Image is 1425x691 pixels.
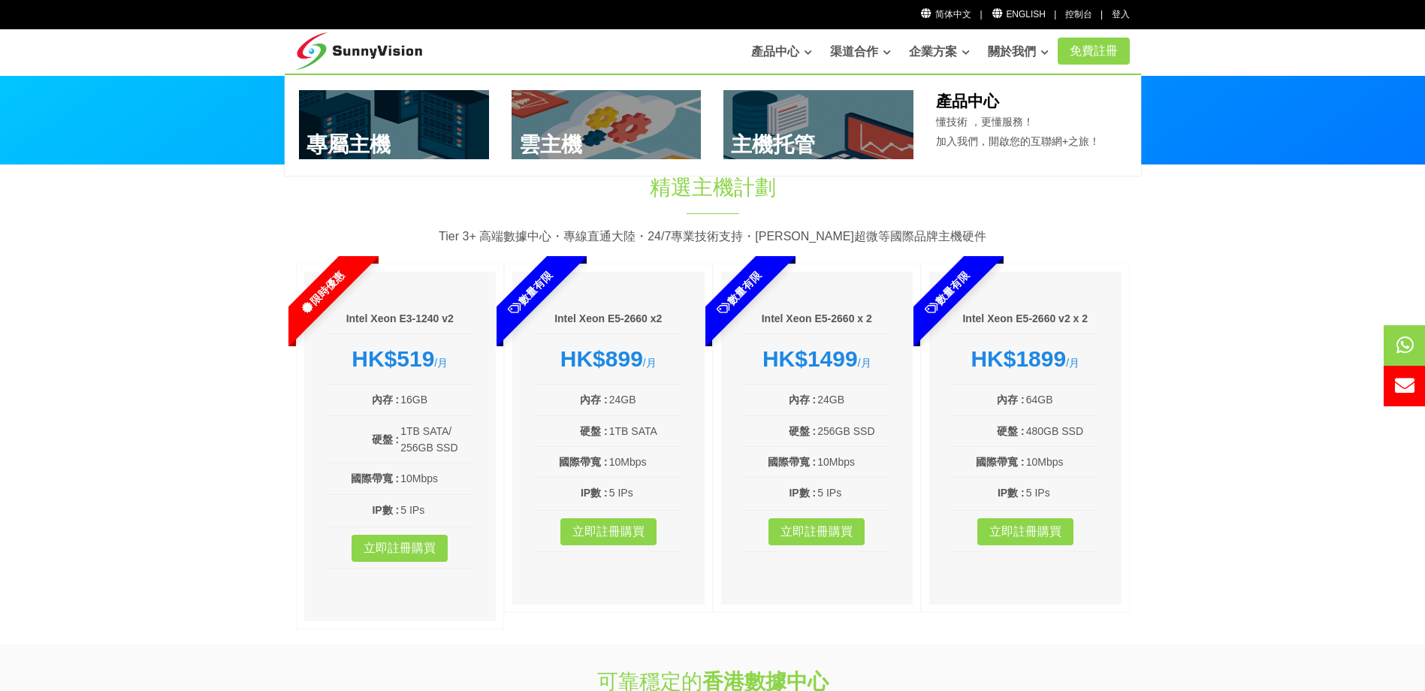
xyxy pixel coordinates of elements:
[608,484,682,502] td: 5 IPs
[997,394,1025,406] b: 內存 :
[352,535,448,562] a: 立即註冊購買
[830,38,891,68] a: 渠道合作
[936,116,1100,147] span: 懂技術 ，更懂服務！ 加入我們，開啟您的互聯網+之旅！
[998,487,1025,499] b: IP數 :
[1100,8,1103,22] li: |
[817,453,890,471] td: 10Mbps
[1065,9,1092,20] a: 控制台
[762,346,858,371] strong: HK$1499
[372,433,400,445] b: 硬盤 :
[789,394,817,406] b: 內存 :
[817,391,890,409] td: 24GB
[1025,422,1099,440] td: 480GB SSD
[971,346,1066,371] strong: HK$1899
[817,484,890,502] td: 5 IPs
[997,425,1025,437] b: 硬盤 :
[400,391,473,409] td: 16GB
[952,345,1099,373] div: /月
[351,472,400,484] b: 國際帶寬 :
[560,518,657,545] a: 立即註冊購買
[581,487,608,499] b: IP數 :
[608,391,682,409] td: 24GB
[789,487,816,499] b: IP數 :
[920,9,972,20] a: 简体中文
[675,230,802,356] span: 數量有限
[936,92,999,110] b: 產品中心
[817,422,890,440] td: 256GB SSD
[1112,9,1130,20] a: 登入
[768,518,865,545] a: 立即註冊購買
[789,425,817,437] b: 硬盤 :
[327,312,474,327] h6: Intel Xeon E3-1240 v2
[352,346,434,371] strong: HK$519
[751,38,812,68] a: 產品中心
[608,422,682,440] td: 1TB SATA
[535,312,682,327] h6: Intel Xeon E5-2660 x2
[977,518,1073,545] a: 立即註冊購買
[327,345,474,373] div: /月
[580,425,608,437] b: 硬盤 :
[467,230,593,356] span: 數量有限
[952,312,1099,327] h6: Intel Xeon E5-2660 v2 x 2
[580,394,608,406] b: 內存 :
[372,504,399,516] b: IP數 :
[988,38,1049,68] a: 關於我們
[1025,391,1099,409] td: 64GB
[744,312,891,327] h6: Intel Xeon E5-2660 x 2
[400,501,473,519] td: 5 IPs
[1058,38,1130,65] a: 免費註冊
[1025,484,1099,502] td: 5 IPs
[909,38,970,68] a: 企業方案
[400,422,473,457] td: 1TB SATA/ 256GB SSD
[1054,8,1056,22] li: |
[608,453,682,471] td: 10Mbps
[535,345,682,373] div: /月
[980,8,982,22] li: |
[559,456,608,468] b: 國際帶寬 :
[884,230,1010,356] span: 數量有限
[744,345,891,373] div: /月
[400,469,473,487] td: 10Mbps
[296,227,1130,246] p: Tier 3+ 高端數據中心・專線直通大陸・24/7專業技術支持・[PERSON_NAME]超微等國際品牌主機硬件
[991,9,1046,20] a: English
[768,456,817,468] b: 國際帶寬 :
[258,230,385,356] span: 限時優惠
[285,74,1141,177] div: 產品中心
[560,346,643,371] strong: HK$899
[976,456,1025,468] b: 國際帶寬 :
[463,173,963,202] h1: 精選主機計劃
[372,394,400,406] b: 內存 :
[1025,453,1099,471] td: 10Mbps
